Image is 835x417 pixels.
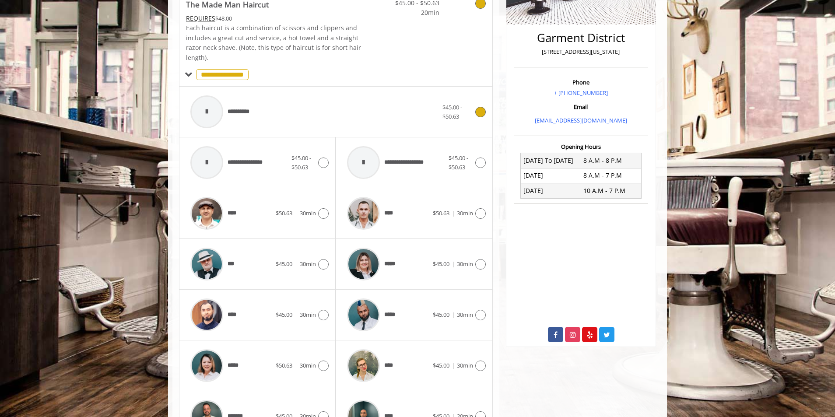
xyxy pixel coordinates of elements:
[581,183,641,198] td: 10 A.M - 7 P.M
[457,311,473,319] span: 30min
[449,154,468,171] span: $45.00 - $50.63
[554,89,608,97] a: + [PHONE_NUMBER]
[516,79,646,85] h3: Phone
[581,153,641,168] td: 8 A.M - 8 P.M
[295,361,298,369] span: |
[457,361,473,369] span: 30min
[291,154,311,171] span: $45.00 - $50.63
[452,260,455,268] span: |
[514,144,648,150] h3: Opening Hours
[186,14,362,23] div: $48.00
[295,209,298,217] span: |
[452,209,455,217] span: |
[521,168,581,183] td: [DATE]
[433,209,449,217] span: $50.63
[442,103,462,120] span: $45.00 - $50.63
[521,153,581,168] td: [DATE] To [DATE]
[581,168,641,183] td: 8 A.M - 7 P.M
[433,311,449,319] span: $45.00
[452,361,455,369] span: |
[516,104,646,110] h3: Email
[433,361,449,369] span: $45.00
[276,260,292,268] span: $45.00
[521,183,581,198] td: [DATE]
[516,32,646,44] h2: Garment District
[457,260,473,268] span: 30min
[516,47,646,56] p: [STREET_ADDRESS][US_STATE]
[276,209,292,217] span: $50.63
[295,260,298,268] span: |
[300,260,316,268] span: 30min
[186,14,215,22] span: This service needs some Advance to be paid before we block your appointment
[186,24,361,61] span: Each haircut is a combination of scissors and clippers and includes a great cut and service, a ho...
[276,361,292,369] span: $50.63
[457,209,473,217] span: 30min
[300,361,316,369] span: 30min
[388,8,439,18] span: 20min
[300,209,316,217] span: 30min
[535,116,627,124] a: [EMAIL_ADDRESS][DOMAIN_NAME]
[452,311,455,319] span: |
[300,311,316,319] span: 30min
[433,260,449,268] span: $45.00
[276,311,292,319] span: $45.00
[295,311,298,319] span: |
